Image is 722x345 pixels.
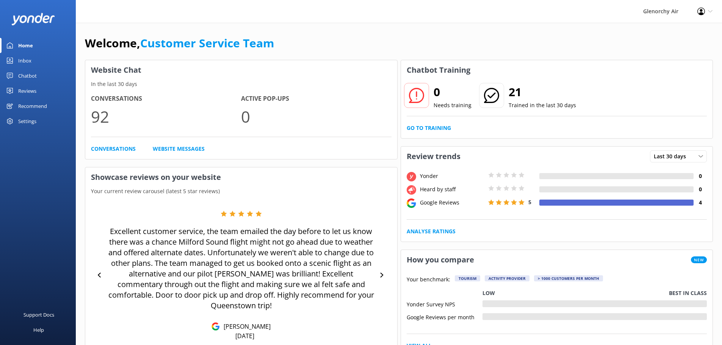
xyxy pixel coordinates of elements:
[241,94,391,104] h4: Active Pop-ups
[654,152,691,161] span: Last 30 days
[455,275,480,281] div: Tourism
[140,35,274,51] a: Customer Service Team
[85,167,397,187] h3: Showcase reviews on your website
[85,60,397,80] h3: Website Chat
[153,145,205,153] a: Website Messages
[18,38,33,53] div: Home
[91,94,241,104] h4: Conversations
[407,227,456,236] a: Analyse Ratings
[691,256,707,263] span: New
[401,147,466,166] h3: Review trends
[85,80,397,88] p: In the last 30 days
[18,114,36,129] div: Settings
[23,307,54,322] div: Support Docs
[91,104,241,129] p: 92
[18,68,37,83] div: Chatbot
[235,332,254,340] p: [DATE]
[669,289,707,297] p: Best in class
[694,185,707,194] h4: 0
[434,101,471,109] p: Needs training
[482,289,495,297] p: Low
[106,226,376,311] p: Excellent customer service, the team emailed the day before to let us know there was a chance Mil...
[91,145,136,153] a: Conversations
[418,172,486,180] div: Yonder
[528,198,531,206] span: 5
[534,275,603,281] div: > 1000 customers per month
[18,98,47,114] div: Recommend
[509,101,576,109] p: Trained in the last 30 days
[418,185,486,194] div: Heard by staff
[694,198,707,207] h4: 4
[694,172,707,180] h4: 0
[85,34,274,52] h1: Welcome,
[434,83,471,101] h2: 0
[33,322,44,337] div: Help
[401,250,480,270] h3: How you compare
[509,83,576,101] h2: 21
[211,322,220,331] img: Google Reviews
[241,104,391,129] p: 0
[220,322,271,331] p: [PERSON_NAME]
[407,124,451,132] a: Go to Training
[407,275,450,284] p: Your benchmark:
[18,53,31,68] div: Inbox
[485,275,529,281] div: Activity Provider
[85,187,397,195] p: Your current review carousel (latest 5 star reviews)
[11,13,55,25] img: yonder-white-logo.png
[407,300,482,307] div: Yonder Survey NPS
[18,83,36,98] div: Reviews
[401,60,476,80] h3: Chatbot Training
[407,313,482,320] div: Google Reviews per month
[418,198,486,207] div: Google Reviews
